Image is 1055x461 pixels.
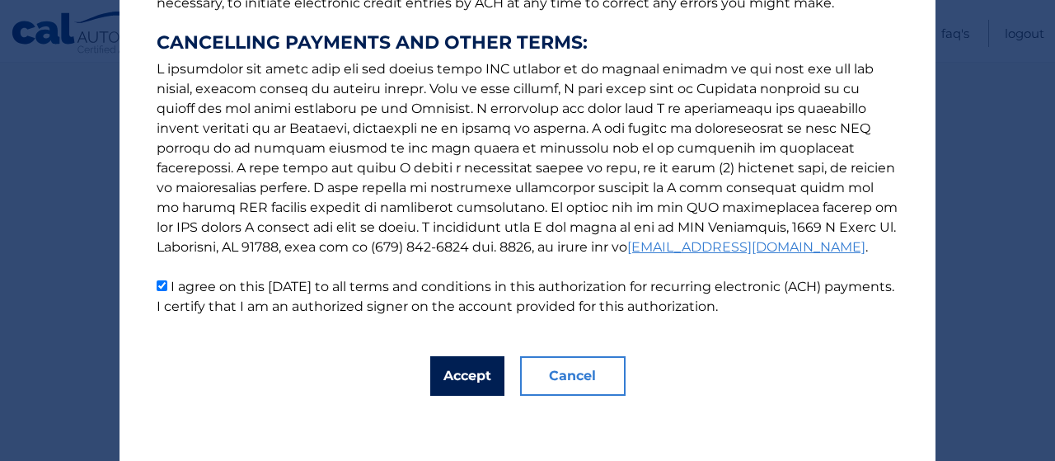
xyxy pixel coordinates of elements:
[627,239,865,255] a: [EMAIL_ADDRESS][DOMAIN_NAME]
[157,33,898,53] strong: CANCELLING PAYMENTS AND OTHER TERMS:
[157,279,894,314] label: I agree on this [DATE] to all terms and conditions in this authorization for recurring electronic...
[520,356,626,396] button: Cancel
[430,356,504,396] button: Accept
